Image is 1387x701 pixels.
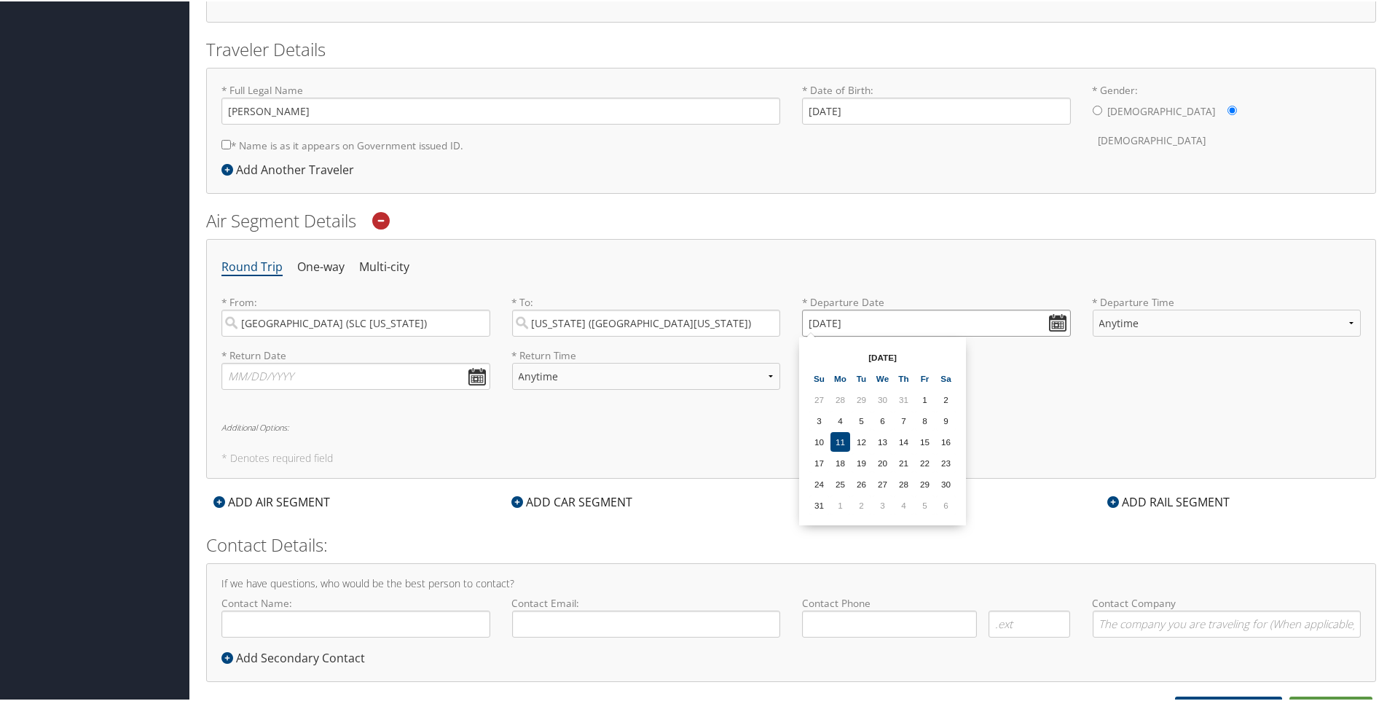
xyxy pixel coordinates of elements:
[852,367,871,387] th: Tu
[1227,104,1237,114] input: * Gender:[DEMOGRAPHIC_DATA][DEMOGRAPHIC_DATA]
[1093,82,1362,154] label: * Gender:
[802,82,1071,123] label: * Date of Birth:
[915,452,935,471] td: 22
[936,452,956,471] td: 23
[809,410,829,429] td: 3
[873,473,892,493] td: 27
[1093,294,1362,347] label: * Departure Time
[852,473,871,493] td: 26
[221,361,490,388] input: MM/DD/YYYY
[989,609,1070,636] input: .ext
[504,492,640,509] div: ADD CAR SEGMENT
[512,609,781,636] input: Contact Email:
[221,138,231,148] input: * Name is as it appears on Government issued ID.
[802,308,1071,335] input: MM/DD/YYYY
[936,367,956,387] th: Sa
[802,96,1071,123] input: * Date of Birth:
[936,388,956,408] td: 2
[894,431,913,450] td: 14
[809,388,829,408] td: 27
[1093,595,1362,636] label: Contact Company
[809,452,829,471] td: 17
[221,452,1361,462] h5: * Denotes required field
[809,431,829,450] td: 10
[873,431,892,450] td: 13
[221,253,283,279] li: Round Trip
[915,473,935,493] td: 29
[852,452,871,471] td: 19
[830,346,935,366] th: [DATE]
[894,494,913,514] td: 4
[936,494,956,514] td: 6
[852,494,871,514] td: 2
[1108,96,1216,124] label: [DEMOGRAPHIC_DATA]
[512,294,781,335] label: * To:
[830,367,850,387] th: Mo
[221,648,372,665] div: Add Secondary Contact
[873,367,892,387] th: We
[809,473,829,493] td: 24
[206,492,337,509] div: ADD AIR SEGMENT
[915,410,935,429] td: 8
[297,253,345,279] li: One-way
[512,595,781,636] label: Contact Email:
[221,160,361,177] div: Add Another Traveler
[809,494,829,514] td: 31
[1093,104,1102,114] input: * Gender:[DEMOGRAPHIC_DATA][DEMOGRAPHIC_DATA]
[359,253,409,279] li: Multi-city
[894,452,913,471] td: 21
[830,431,850,450] td: 11
[206,531,1376,556] h2: Contact Details:
[915,388,935,408] td: 1
[873,494,892,514] td: 3
[206,36,1376,60] h2: Traveler Details
[852,388,871,408] td: 29
[221,595,490,636] label: Contact Name:
[221,577,1361,587] h4: If we have questions, who would be the best person to contact?
[830,452,850,471] td: 18
[221,96,780,123] input: * Full Legal Name
[809,367,829,387] th: Su
[830,410,850,429] td: 4
[852,431,871,450] td: 12
[1093,609,1362,636] input: Contact Company
[802,294,1071,308] label: * Departure Date
[873,410,892,429] td: 6
[936,410,956,429] td: 9
[221,82,780,123] label: * Full Legal Name
[221,130,463,157] label: * Name is as it appears on Government issued ID.
[221,347,490,361] label: * Return Date
[1099,125,1206,153] label: [DEMOGRAPHIC_DATA]
[894,388,913,408] td: 31
[206,207,1376,232] h2: Air Segment Details
[221,422,1361,430] h6: Additional Options:
[873,452,892,471] td: 20
[221,294,490,335] label: * From:
[936,431,956,450] td: 16
[830,388,850,408] td: 28
[512,308,781,335] input: City or Airport Code
[512,347,781,361] label: * Return Time
[894,410,913,429] td: 7
[936,473,956,493] td: 30
[830,473,850,493] td: 25
[915,431,935,450] td: 15
[915,367,935,387] th: Fr
[221,609,490,636] input: Contact Name:
[915,494,935,514] td: 5
[894,473,913,493] td: 28
[852,410,871,429] td: 5
[830,494,850,514] td: 1
[221,308,490,335] input: City or Airport Code
[802,595,1071,609] label: Contact Phone
[873,388,892,408] td: 30
[894,367,913,387] th: Th
[1093,308,1362,335] select: * Departure Time
[1100,492,1237,509] div: ADD RAIL SEGMENT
